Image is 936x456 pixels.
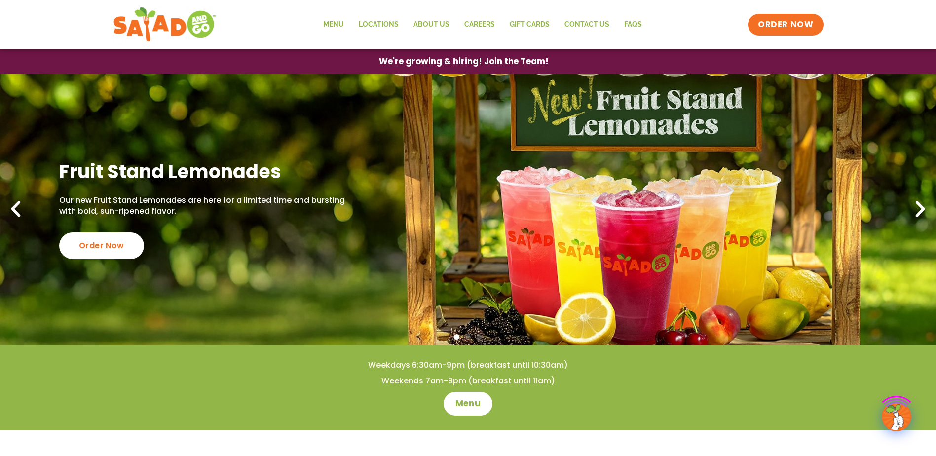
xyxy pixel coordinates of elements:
a: Locations [351,13,406,36]
div: Previous slide [5,198,27,220]
a: About Us [406,13,457,36]
h4: Weekdays 6:30am-9pm (breakfast until 10:30am) [20,360,916,371]
a: Menu [316,13,351,36]
a: GIFT CARDS [502,13,557,36]
div: Next slide [909,198,931,220]
div: Order Now [59,232,144,259]
h2: Fruit Stand Lemonades [59,159,348,184]
img: new-SAG-logo-768×292 [113,5,217,44]
a: We're growing & hiring! Join the Team! [364,50,563,73]
span: We're growing & hiring! Join the Team! [379,57,549,66]
a: FAQs [617,13,649,36]
a: ORDER NOW [748,14,823,36]
span: Menu [455,398,481,410]
a: Menu [444,392,492,416]
nav: Menu [316,13,649,36]
p: Our new Fruit Stand Lemonades are here for a limited time and bursting with bold, sun-ripened fla... [59,195,348,217]
a: Careers [457,13,502,36]
span: ORDER NOW [758,19,813,31]
span: Go to slide 3 [477,334,482,340]
h4: Weekends 7am-9pm (breakfast until 11am) [20,376,916,386]
span: Go to slide 1 [454,334,459,340]
span: Go to slide 2 [465,334,471,340]
a: Contact Us [557,13,617,36]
